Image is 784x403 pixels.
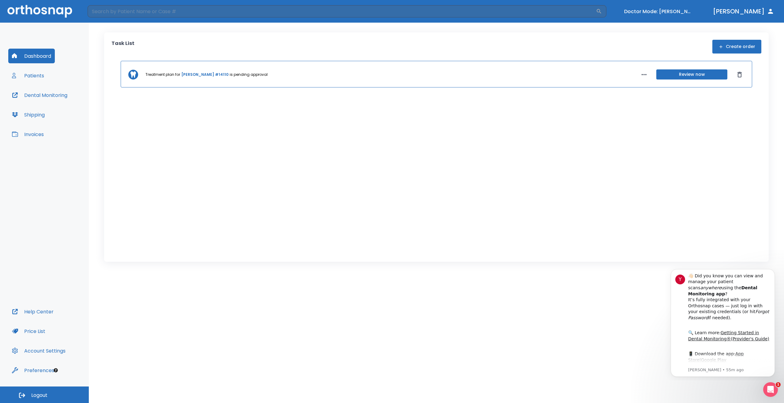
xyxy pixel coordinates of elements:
button: Dismiss [735,70,744,79]
span: 1 [776,382,781,387]
a: App Store [27,88,82,99]
div: Tooltip anchor [53,368,58,373]
button: Review now [656,69,727,79]
button: Dental Monitoring [8,88,71,102]
button: Create order [712,40,761,54]
p: Task List [111,40,134,54]
p: Message from Yan, sent 55m ago [27,104,109,109]
button: Patients [8,68,48,83]
button: Shipping [8,107,48,122]
button: Help Center [8,304,57,319]
iframe: Intercom live chat [763,382,778,397]
button: [PERSON_NAME] [710,6,777,17]
a: [PERSON_NAME] #14110 [181,72,228,77]
button: Preferences [8,363,58,378]
button: Dashboard [8,49,55,63]
button: Account Settings [8,343,69,358]
p: is pending approval [230,72,268,77]
input: Search by Patient Name or Case # [88,5,596,17]
button: Invoices [8,127,47,142]
a: Google Play [40,94,65,99]
button: Doctor Mode: [PERSON_NAME] [622,6,695,17]
p: Treatment plan for [145,72,180,77]
button: Price List [8,324,49,338]
iframe: Intercom notifications message [661,264,784,380]
img: Orthosnap [7,5,72,17]
span: Logout [31,392,47,399]
div: 📱 Download the app: | ​ Let us know if you need help getting started! [27,87,109,117]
